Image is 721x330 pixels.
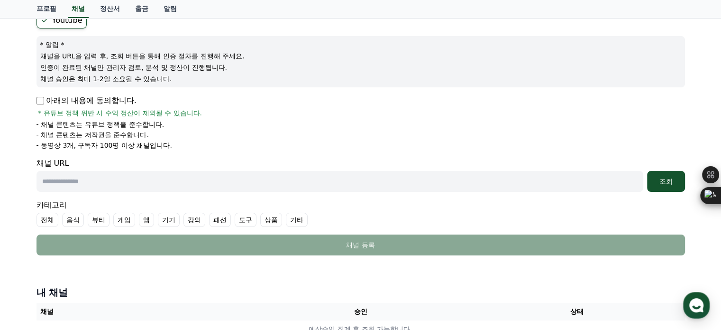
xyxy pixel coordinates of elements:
[209,213,231,227] label: 패션
[40,74,681,84] p: 채널 승인은 최대 1-2일 소요될 수 있습니다.
[38,108,202,118] span: * 유튜브 정책 위반 시 수익 정산이 제외될 수 있습니다.
[62,213,84,227] label: 음식
[146,265,158,273] span: 설정
[647,171,685,192] button: 조회
[40,51,681,61] p: 채널을 URL을 입력 후, 조회 버튼을 통해 인증 절차를 진행해 주세요.
[139,213,154,227] label: 앱
[252,303,468,321] th: 승인
[88,213,110,227] label: 뷰티
[651,177,681,186] div: 조회
[122,251,182,275] a: 설정
[37,199,685,227] div: 카테고리
[37,120,164,129] p: - 채널 콘텐츠는 유튜브 정책을 준수합니다.
[40,63,681,72] p: 인증이 완료된 채널만 관리자 검토, 분석 및 정산이 진행됩니다.
[37,158,685,192] div: 채널 URL
[37,235,685,255] button: 채널 등록
[37,130,149,140] p: - 채널 콘텐츠는 저작권을 준수합니다.
[87,266,98,273] span: 대화
[3,251,63,275] a: 홈
[37,303,253,321] th: 채널
[63,251,122,275] a: 대화
[37,95,137,106] p: 아래의 내용에 동의합니다.
[286,213,308,227] label: 기타
[37,141,172,150] p: - 동영상 3개, 구독자 100명 이상 채널입니다.
[55,240,666,250] div: 채널 등록
[468,303,684,321] th: 상태
[183,213,205,227] label: 강의
[158,213,180,227] label: 기기
[37,12,87,28] label: Youtube
[235,213,256,227] label: 도구
[113,213,135,227] label: 게임
[30,265,36,273] span: 홈
[37,286,685,299] h4: 내 채널
[260,213,282,227] label: 상품
[37,213,58,227] label: 전체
